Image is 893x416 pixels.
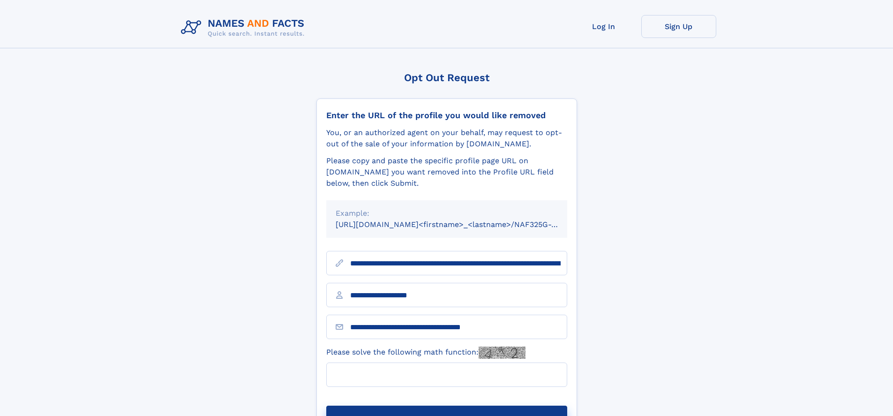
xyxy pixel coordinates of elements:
[326,155,567,189] div: Please copy and paste the specific profile page URL on [DOMAIN_NAME] you want removed into the Pr...
[326,347,525,359] label: Please solve the following math function:
[566,15,641,38] a: Log In
[336,208,558,219] div: Example:
[326,110,567,121] div: Enter the URL of the profile you would like removed
[326,127,567,150] div: You, or an authorized agent on your behalf, may request to opt-out of the sale of your informatio...
[336,220,585,229] small: [URL][DOMAIN_NAME]<firstname>_<lastname>/NAF325G-xxxxxxxx
[641,15,716,38] a: Sign Up
[316,72,577,83] div: Opt Out Request
[177,15,312,40] img: Logo Names and Facts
